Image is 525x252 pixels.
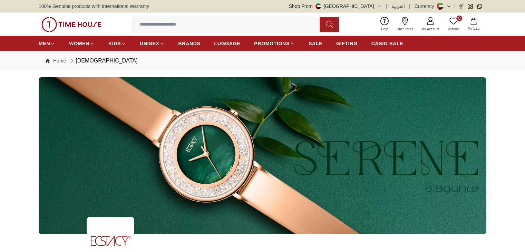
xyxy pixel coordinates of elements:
a: Home [46,57,66,64]
a: BRANDS [178,37,201,50]
span: | [454,3,456,10]
span: SALE [309,40,322,47]
a: LUGGAGE [214,37,241,50]
a: MEN [39,37,55,50]
span: 0 [457,16,462,21]
span: PROMOTIONS [254,40,290,47]
a: Whatsapp [477,4,482,9]
span: | [386,3,388,10]
a: Our Stores [392,16,417,33]
span: 100% Genuine products with International Warranty [39,3,149,10]
span: CASIO SALE [371,40,404,47]
span: Wishlist [445,27,462,32]
span: BRANDS [178,40,201,47]
nav: Breadcrumb [39,51,486,70]
div: [DEMOGRAPHIC_DATA] [69,57,137,65]
img: United Arab Emirates [315,3,321,9]
a: KIDS [108,37,126,50]
a: Instagram [468,4,473,9]
span: GIFTING [336,40,358,47]
span: MEN [39,40,50,47]
span: KIDS [108,40,121,47]
span: | [409,3,410,10]
span: LUGGAGE [214,40,241,47]
a: 0Wishlist [444,16,464,33]
a: CASIO SALE [371,37,404,50]
button: العربية [391,3,405,10]
img: ... [41,17,101,32]
div: Currency [415,3,437,10]
span: My Bag [465,26,482,31]
span: UNISEX [140,40,159,47]
a: UNISEX [140,37,164,50]
span: Help [378,27,391,32]
button: My Bag [464,16,484,32]
button: Shop From[GEOGRAPHIC_DATA] [289,3,382,10]
a: PROMOTIONS [254,37,295,50]
span: My Account [419,27,442,32]
a: GIFTING [336,37,358,50]
span: Our Stores [394,27,416,32]
a: SALE [309,37,322,50]
a: Facebook [458,4,464,9]
span: WOMEN [69,40,89,47]
a: Help [377,16,392,33]
img: ... [39,77,486,234]
a: WOMEN [69,37,95,50]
